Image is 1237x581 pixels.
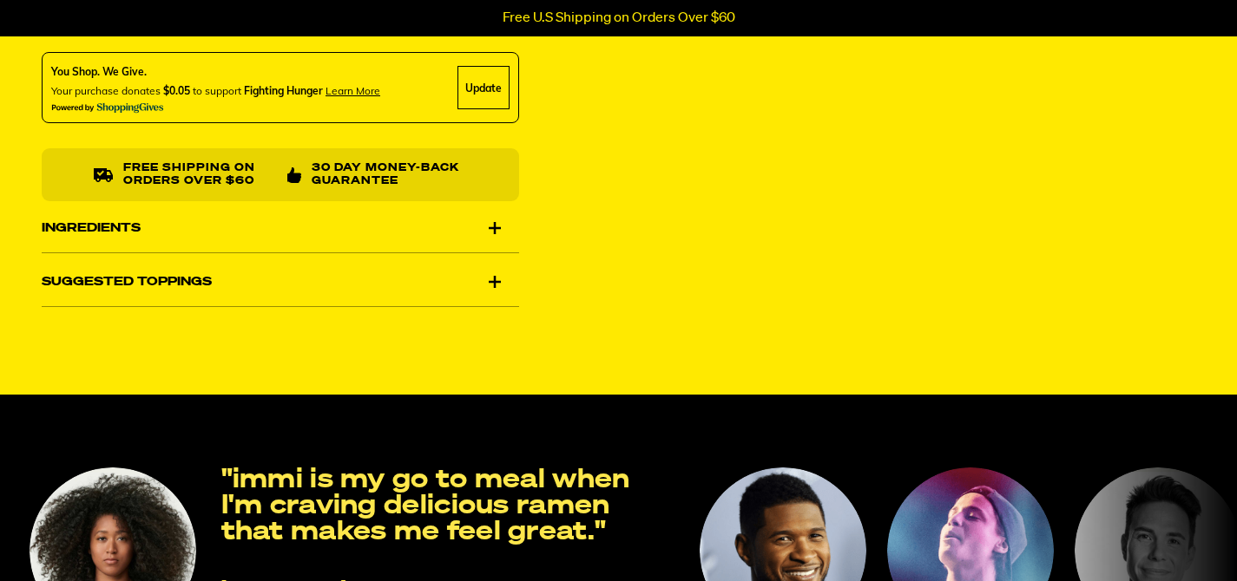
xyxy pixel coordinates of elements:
div: Update Cause Button [457,67,510,110]
iframe: Marketing Popup [9,502,163,572]
p: "immi is my go to meal when I'm craving delicious ramen that makes me feel great." [221,467,678,545]
p: Free U.S Shipping on Orders Over $60 [503,10,735,26]
p: 30 Day Money-Back Guarantee [312,163,467,188]
span: Learn more about donating [326,85,380,98]
img: Powered By ShoppingGives [51,103,164,114]
div: Ingredients [42,204,519,252]
span: to support [193,85,241,98]
span: $0.05 [163,85,190,98]
div: Suggested Toppings [42,258,519,306]
span: Your purchase donates [51,85,161,98]
div: You Shop. We Give. [51,65,380,81]
span: Fighting Hunger [244,85,323,98]
p: Free shipping on orders over $60 [123,163,273,188]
